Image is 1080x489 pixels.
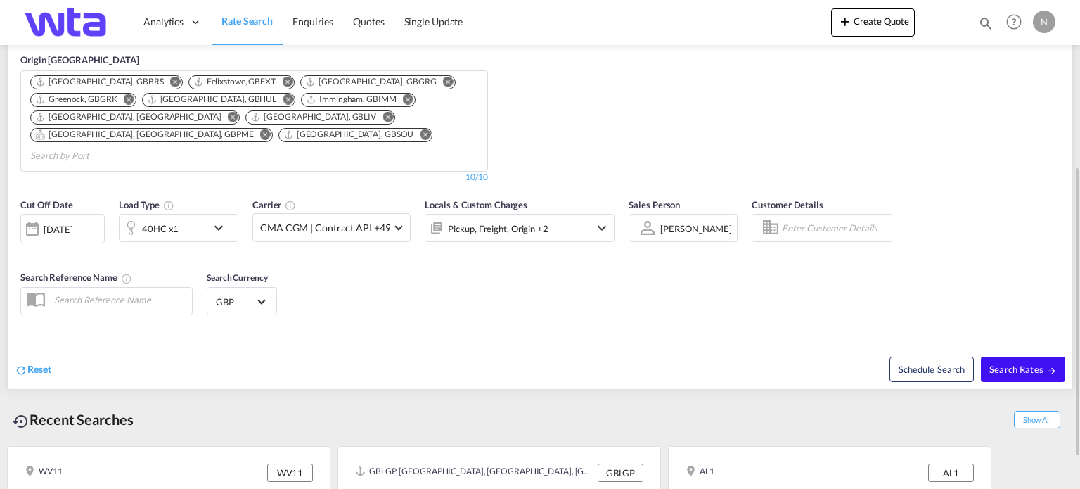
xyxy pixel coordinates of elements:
div: Hull, GBHUL [147,94,277,106]
div: Bristol, GBBRS [35,76,164,88]
span: Rate Search [221,15,273,27]
div: Pickup Freight Origin Destination Factory Stuffing [448,219,548,239]
md-select: Select Currency: £ GBPUnited Kingdom Pound [214,291,269,312]
div: Felixstowe, GBFXT [193,76,276,88]
md-select: Sales Person: Nick Barratt [659,218,733,239]
span: Origin [GEOGRAPHIC_DATA] [20,54,139,65]
div: Press delete to remove this chip. [35,94,120,106]
span: Quotes [353,15,384,27]
div: Immingham, GBIMM [306,94,396,106]
md-datepicker: Select [20,242,31,261]
div: Recent Searches [7,404,139,436]
div: icon-magnify [978,15,994,37]
span: Search Currency [207,272,268,283]
div: Press delete to remove this chip. [35,129,257,141]
div: Press delete to remove this chip. [35,111,224,123]
button: Remove [273,76,294,90]
div: Press delete to remove this chip. [35,76,167,88]
div: [DATE] [20,214,105,243]
md-icon: The selected Trucker/Carrierwill be displayed in the rate results If the rates are from another f... [285,200,296,211]
div: Pickup Freight Origin Destination Factory Stuffingicon-chevron-down [425,214,615,242]
span: Reset [27,363,51,375]
div: N [1033,11,1055,33]
md-icon: icon-chevron-down [210,220,234,236]
div: Southampton, GBSOU [283,129,414,141]
div: Liverpool, GBLIV [250,111,376,123]
div: GBLGP [598,464,643,482]
div: 40HC x1 [142,219,179,239]
div: Help [1002,10,1033,35]
div: WV11 [267,464,313,482]
div: Press delete to remove this chip. [250,111,379,123]
md-icon: icon-refresh [15,364,27,376]
span: CMA CGM | Contract API +49 [260,221,390,235]
input: Enter Customer Details [782,217,887,239]
button: Search Ratesicon-arrow-right [981,357,1065,382]
input: Search Reference Name [47,289,192,310]
span: Single Update [404,15,463,27]
span: Carrier [252,199,296,210]
button: Note: By default Schedule search will only considerorigin ports, destination ports and cut off da... [889,357,974,382]
div: Press delete to remove this chip. [193,76,278,88]
div: Portsmouth, HAM, GBPME [35,129,254,141]
button: Remove [218,111,239,125]
div: icon-refreshReset [15,362,51,378]
span: Cut Off Date [20,199,73,210]
span: Help [1002,10,1026,34]
div: AL1 [686,464,714,482]
div: 40HC x1icon-chevron-down [119,214,238,242]
div: Press delete to remove this chip. [306,94,399,106]
img: bf843820205c11f09835497521dffd49.png [21,6,116,38]
div: Press delete to remove this chip. [283,129,417,141]
div: AL1 [928,464,974,482]
div: Grangemouth, GBGRG [305,76,437,88]
md-icon: icon-backup-restore [13,413,30,430]
div: Press delete to remove this chip. [305,76,439,88]
md-icon: icon-information-outline [163,200,174,211]
span: Search Reference Name [20,272,132,283]
span: Enquiries [292,15,333,27]
span: Locals & Custom Charges [425,199,527,210]
button: Remove [394,94,415,108]
div: 10/10 [465,172,488,184]
span: GBP [216,296,255,308]
div: WV11 [25,464,63,482]
md-icon: Your search will be saved by the below given name [121,273,132,284]
div: Press delete to remove this chip. [147,94,280,106]
div: [DATE] [44,223,72,236]
span: Analytics [143,15,184,29]
div: Greenock, GBGRK [35,94,117,106]
div: London Gateway Port, GBLGP [35,111,221,123]
input: Chips input. [30,145,164,167]
button: Remove [251,129,272,143]
button: Remove [373,111,394,125]
md-icon: icon-plus 400-fg [837,13,854,30]
button: Remove [161,76,182,90]
span: Search Rates [989,364,1057,375]
span: Load Type [119,199,174,210]
button: Remove [274,94,295,108]
span: Customer Details [752,199,823,210]
div: [PERSON_NAME] [660,223,732,234]
span: Sales Person [629,199,680,210]
span: Show All [1014,411,1060,428]
md-chips-wrap: Chips container. Use arrow keys to select chips. [28,71,480,167]
md-icon: icon-chevron-down [593,220,610,236]
md-icon: icon-arrow-right [1047,366,1057,376]
md-icon: icon-magnify [978,15,994,31]
button: Remove [115,94,136,108]
button: Remove [434,76,455,90]
button: Remove [411,129,432,143]
div: GBLGP, London Gateway Port, United Kingdom, GB & Ireland, Europe [355,464,594,482]
button: icon-plus 400-fgCreate Quote [831,8,915,37]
